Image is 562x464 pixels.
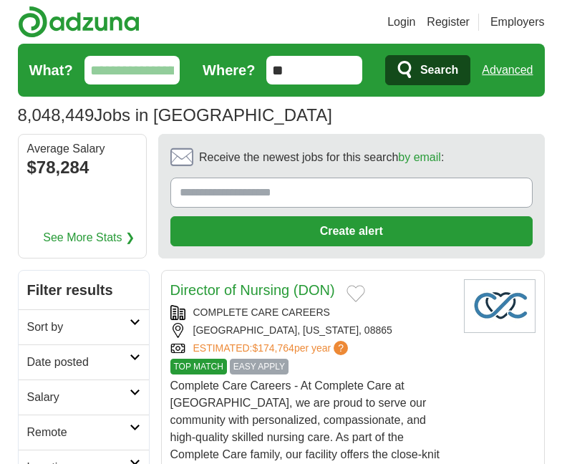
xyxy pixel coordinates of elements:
a: Register [427,14,470,31]
span: $174,764 [252,342,294,354]
span: 8,048,449 [18,102,95,128]
button: Search [385,55,470,85]
a: Director of Nursing (DON) [170,282,335,298]
a: Remote [19,415,149,450]
a: Advanced [482,56,533,84]
label: Where? [203,59,255,81]
h2: Date posted [27,354,130,371]
a: Salary [19,380,149,415]
span: ? [334,341,348,355]
h2: Remote [27,424,130,441]
a: by email [398,151,441,163]
button: Create alert [170,216,533,246]
div: [GEOGRAPHIC_DATA], [US_STATE], 08865 [170,323,452,338]
span: Search [420,56,458,84]
a: Sort by [19,309,149,344]
img: Adzuna logo [18,6,140,38]
label: What? [29,59,73,81]
div: Average Salary [27,143,137,155]
h2: Sort by [27,319,130,336]
div: COMPLETE CARE CAREERS [170,305,452,320]
span: EASY APPLY [230,359,289,374]
a: Login [387,14,415,31]
span: Receive the newest jobs for this search : [199,149,444,166]
a: Date posted [19,344,149,380]
button: Add to favorite jobs [347,285,365,302]
a: Employers [490,14,545,31]
div: $78,284 [27,155,137,180]
h2: Filter results [19,271,149,309]
h2: Salary [27,389,130,406]
img: Company logo [464,279,536,333]
h1: Jobs in [GEOGRAPHIC_DATA] [18,105,332,125]
a: See More Stats ❯ [43,229,135,246]
a: ESTIMATED:$174,764per year? [193,341,352,356]
span: TOP MATCH [170,359,227,374]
